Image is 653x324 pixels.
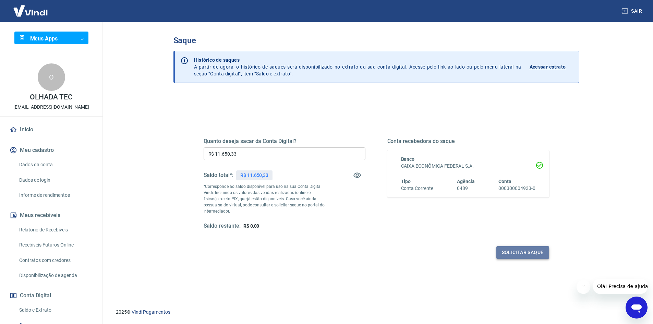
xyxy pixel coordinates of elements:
[457,185,475,192] h6: 0489
[16,268,94,283] a: Disponibilização de agenda
[116,309,637,316] p: 2025 ©
[593,279,648,294] iframe: Mensagem da empresa
[8,0,53,21] img: Vindi
[530,63,566,70] p: Acessar extrato
[204,223,241,230] h5: Saldo restante:
[577,280,590,294] iframe: Fechar mensagem
[204,172,233,179] h5: Saldo total*:
[620,5,645,17] button: Sair
[13,104,89,111] p: [EMAIL_ADDRESS][DOMAIN_NAME]
[194,57,521,77] p: A partir de agora, o histórico de saques será disponibilizado no extrato da sua conta digital. Ac...
[240,172,268,179] p: R$ 11.650,33
[16,173,94,187] a: Dados de login
[8,208,94,223] button: Meus recebíveis
[204,183,325,214] p: *Corresponde ao saldo disponível para uso na sua Conta Digital Vindi. Incluindo os valores das ve...
[498,179,511,184] span: Conta
[16,158,94,172] a: Dados da conta
[16,253,94,267] a: Contratos com credores
[8,122,94,137] a: Início
[496,246,549,259] button: Solicitar saque
[401,156,415,162] span: Banco
[401,179,411,184] span: Tipo
[498,185,535,192] h6: 000300004933-0
[8,143,94,158] button: Meu cadastro
[132,309,170,315] a: Vindi Pagamentos
[8,288,94,303] button: Conta Digital
[173,36,579,45] h3: Saque
[387,138,549,145] h5: Conta recebedora do saque
[194,57,521,63] p: Histórico de saques
[401,185,433,192] h6: Conta Corrente
[204,138,365,145] h5: Quanto deseja sacar da Conta Digital?
[457,179,475,184] span: Agência
[16,188,94,202] a: Informe de rendimentos
[16,303,94,317] a: Saldo e Extrato
[16,238,94,252] a: Recebíveis Futuros Online
[30,94,73,101] p: OLHADA TEC
[626,297,648,319] iframe: Botão para abrir a janela de mensagens
[38,63,65,91] div: O
[243,223,259,229] span: R$ 0,00
[530,57,573,77] a: Acessar extrato
[4,5,58,10] span: Olá! Precisa de ajuda?
[16,223,94,237] a: Relatório de Recebíveis
[401,163,535,170] h6: CAIXA ECONÔMICA FEDERAL S.A.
